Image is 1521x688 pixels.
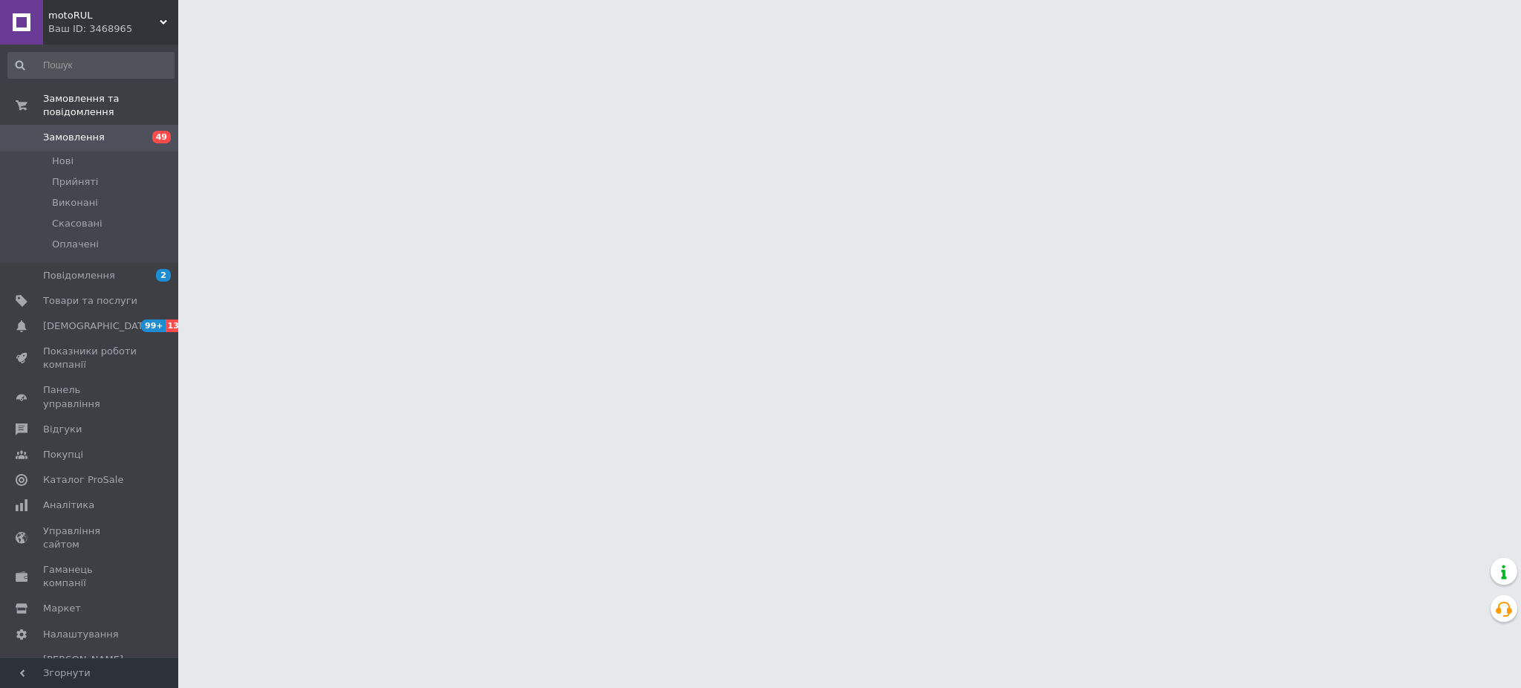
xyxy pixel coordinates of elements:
[43,345,137,371] span: Показники роботи компанії
[43,473,123,487] span: Каталог ProSale
[43,628,119,641] span: Налаштування
[52,238,99,251] span: Оплачені
[43,131,105,144] span: Замовлення
[156,269,171,282] span: 2
[52,155,74,168] span: Нові
[43,602,81,615] span: Маркет
[48,22,178,36] div: Ваш ID: 3468965
[43,383,137,410] span: Панель управління
[43,423,82,436] span: Відгуки
[7,52,175,79] input: Пошук
[52,196,98,210] span: Виконані
[43,499,94,512] span: Аналітика
[43,525,137,551] span: Управління сайтом
[43,448,83,461] span: Покупці
[43,269,115,282] span: Повідомлення
[48,9,160,22] span: motoRUL
[141,319,166,332] span: 99+
[52,217,102,230] span: Скасовані
[43,294,137,308] span: Товари та послуги
[43,92,178,119] span: Замовлення та повідомлення
[52,175,98,189] span: Прийняті
[43,319,153,333] span: [DEMOGRAPHIC_DATA]
[43,563,137,590] span: Гаманець компанії
[166,319,183,332] span: 13
[152,131,171,143] span: 49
